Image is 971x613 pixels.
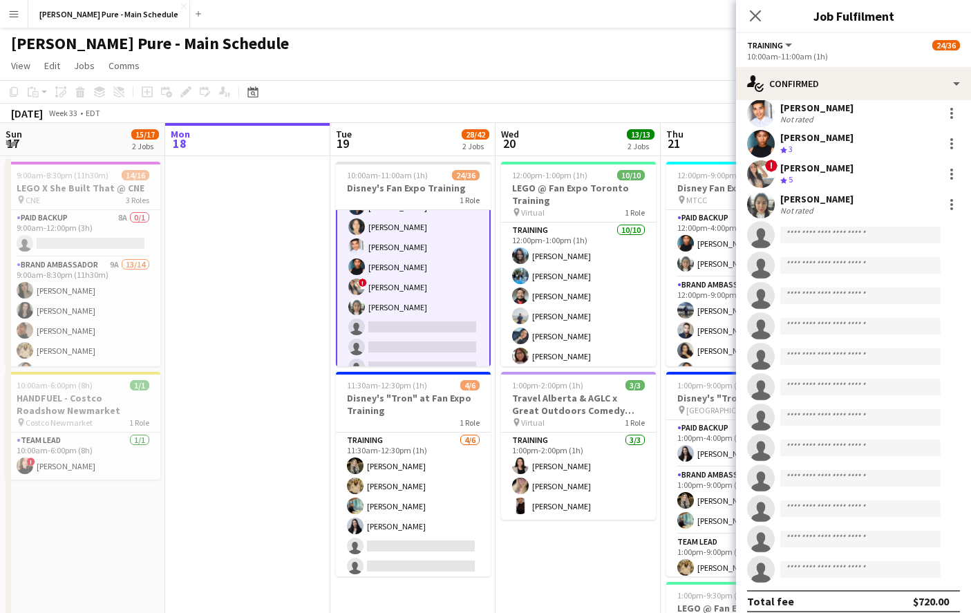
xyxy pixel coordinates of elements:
span: 9:00am-8:30pm (11h30m) [17,170,109,180]
div: 2 Jobs [132,141,158,151]
span: 5 [789,174,793,185]
span: 14/16 [122,170,149,180]
span: Week 33 [46,108,80,118]
span: ! [765,160,777,172]
div: 10:00am-11:00am (1h) [747,51,960,62]
div: [PERSON_NAME] [780,162,854,174]
div: 2 Jobs [628,141,654,151]
span: 12:00pm-9:00pm (9h) [677,170,753,180]
span: 1 Role [460,195,480,205]
span: 3/3 [625,380,645,390]
app-card-role: Brand Ambassador2/21:00pm-9:00pm (8h)[PERSON_NAME][PERSON_NAME] [666,467,821,534]
span: 10/10 [617,170,645,180]
span: 4/6 [460,380,480,390]
span: Thu [666,128,684,140]
span: 1 Role [625,417,645,428]
button: Training [747,40,794,50]
div: [PERSON_NAME] [780,102,854,114]
h3: HANDFUEL - Costco Roadshow Newmarket [6,392,160,417]
app-card-role: Team Lead1/110:00am-6:00pm (8h)![PERSON_NAME] [6,433,160,480]
span: 13/13 [627,129,654,140]
h1: [PERSON_NAME] Pure - Main Schedule [11,33,289,54]
span: 1:00pm-9:30pm (8h30m) [677,590,764,601]
span: 1:00pm-2:00pm (1h) [512,380,583,390]
h3: LEGO @ Fan Expo Toronto Training [501,182,656,207]
div: Not rated [780,114,816,124]
span: 24/36 [932,40,960,50]
a: View [6,57,36,75]
span: [GEOGRAPHIC_DATA] [686,405,762,415]
span: 1 Role [129,417,149,428]
span: MTCC [686,195,707,205]
app-job-card: 11:30am-12:30pm (1h)4/6Disney's "Tron" at Fan Expo Training1 RoleTraining4/611:30am-12:30pm (1h)[... [336,372,491,576]
span: Virtual [521,417,545,428]
span: View [11,59,30,72]
h3: Job Fulfilment [736,7,971,25]
span: Costco Newmarket [26,417,93,428]
span: 3 Roles [126,195,149,205]
div: EDT [86,108,100,118]
app-job-card: 12:00pm-1:00pm (1h)10/10LEGO @ Fan Expo Toronto Training Virtual1 RoleTraining10/1012:00pm-1:00pm... [501,162,656,366]
div: [PERSON_NAME] [780,193,854,205]
app-card-role: Training3/31:00pm-2:00pm (1h)[PERSON_NAME][PERSON_NAME][PERSON_NAME] [501,433,656,520]
button: [PERSON_NAME] Pure - Main Schedule [28,1,190,28]
span: ! [27,458,35,466]
app-card-role: Team Lead1/11:00pm-9:00pm (8h)[PERSON_NAME] [666,534,821,581]
span: 19 [334,135,352,151]
span: 18 [169,135,190,151]
app-job-card: 12:00pm-9:00pm (9h)21/21Disney Fan Expo MTCC5 RolesPaid Backup2/212:00pm-4:00pm (4h)[PERSON_NAME]... [666,162,821,366]
span: 21 [664,135,684,151]
span: 1/1 [130,380,149,390]
app-job-card: 1:00pm-2:00pm (1h)3/3Travel Alberta & AGLC x Great Outdoors Comedy Festival Training Virtual1 Rol... [501,372,656,520]
div: Not rated [780,205,816,216]
span: 10:00am-11:00am (1h) [347,170,428,180]
h3: Disney's "Tron" at Fan Expo Training [336,392,491,417]
app-card-role: Paid Backup1/11:00pm-4:00pm (3h)[PERSON_NAME] [666,420,821,467]
h3: Disney Fan Expo [666,182,821,194]
div: [PERSON_NAME] [780,131,854,144]
div: [DATE] [11,106,43,120]
div: Confirmed [736,67,971,100]
a: Edit [39,57,66,75]
app-card-role: Paid Backup2/212:00pm-4:00pm (4h)[PERSON_NAME][PERSON_NAME] [666,210,821,277]
span: 11:30am-12:30pm (1h) [347,380,427,390]
app-job-card: 10:00am-6:00pm (8h)1/1HANDFUEL - Costco Roadshow Newmarket Costco Newmarket1 RoleTeam Lead1/110:0... [6,372,160,480]
span: 10:00am-6:00pm (8h) [17,380,93,390]
app-card-role: Brand Ambassador9A13/149:00am-8:30pm (11h30m)[PERSON_NAME][PERSON_NAME][PERSON_NAME][PERSON_NAME]... [6,257,160,565]
app-job-card: 1:00pm-9:00pm (8h)4/4Disney's "Tron" at Fan Expo [GEOGRAPHIC_DATA]3 RolesPaid Backup1/11:00pm-4:0... [666,372,821,576]
h3: Disney's Fan Expo Training [336,182,491,194]
span: ! [359,279,367,287]
span: Wed [501,128,519,140]
span: Jobs [74,59,95,72]
a: Jobs [68,57,100,75]
app-job-card: 9:00am-8:30pm (11h30m)14/16LEGO X She Built That @ CNE CNE3 RolesPaid Backup8A0/19:00am-12:00pm (... [6,162,160,366]
span: 17 [3,135,22,151]
span: Virtual [521,207,545,218]
app-card-role: Training4/611:30am-12:30pm (1h)[PERSON_NAME][PERSON_NAME][PERSON_NAME][PERSON_NAME] [336,433,491,580]
span: 24/36 [452,170,480,180]
app-card-role: Paid Backup8A0/19:00am-12:00pm (3h) [6,210,160,257]
span: 12:00pm-1:00pm (1h) [512,170,587,180]
app-card-role: Brand Ambassador6/612:00pm-9:00pm (9h)[PERSON_NAME][PERSON_NAME][PERSON_NAME][PERSON_NAME] [666,277,821,424]
span: Tue [336,128,352,140]
a: Comms [103,57,145,75]
span: Mon [171,128,190,140]
span: Edit [44,59,60,72]
app-job-card: 10:00am-11:00am (1h)24/36Disney's Fan Expo Training1 Role[PERSON_NAME][PERSON_NAME][PERSON_NAME][... [336,162,491,366]
span: Sun [6,128,22,140]
span: 1 Role [625,207,645,218]
span: 3 [789,144,793,154]
app-card-role: Training10/1012:00pm-1:00pm (1h)[PERSON_NAME][PERSON_NAME][PERSON_NAME][PERSON_NAME][PERSON_NAME]... [501,223,656,454]
span: Training [747,40,783,50]
span: 28/42 [462,129,489,140]
span: 15/17 [131,129,159,140]
span: Comms [109,59,140,72]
